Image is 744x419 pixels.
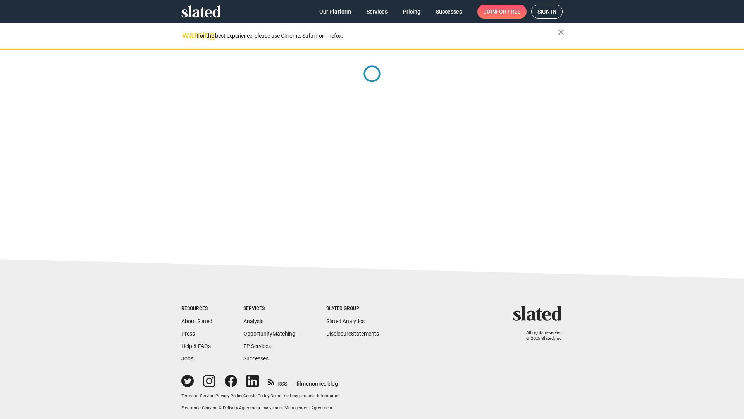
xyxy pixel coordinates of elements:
[242,393,243,398] span: |
[268,376,287,388] a: RSS
[326,331,379,337] a: DisclosureStatements
[243,306,295,312] div: Services
[197,31,558,41] div: For the best experience, please use Chrome, Safari, or Firefox.
[397,5,427,19] a: Pricing
[243,355,269,362] a: Successes
[181,405,260,410] a: Electronic Consent & Delivery Agreement
[243,393,269,398] a: Cookie Policy
[181,393,214,398] a: Terms of Service
[181,355,193,362] a: Jobs
[182,31,191,40] mat-icon: warning
[477,5,527,19] a: Joinfor free
[296,374,338,388] a: filmonomics blog
[484,5,520,19] span: Join
[360,5,394,19] a: Services
[181,343,211,349] a: Help & FAQs
[262,405,332,410] a: Investment Management Agreement
[181,306,212,312] div: Resources
[556,28,566,37] mat-icon: close
[531,5,563,19] a: Sign in
[260,405,262,410] span: |
[326,318,365,324] a: Slated Analytics
[496,5,520,19] span: for free
[269,393,270,398] span: |
[181,331,195,337] a: Press
[319,5,351,19] span: Our Platform
[181,318,212,324] a: About Slated
[518,330,563,341] p: All rights reserved. © 2025 Slated, Inc.
[243,343,271,349] a: EP Services
[270,393,339,399] button: Do not sell my personal information
[214,393,215,398] span: |
[367,5,387,19] span: Services
[313,5,357,19] a: Our Platform
[436,5,462,19] span: Successes
[296,381,306,387] span: film
[243,318,263,324] a: Analysis
[430,5,468,19] a: Successes
[537,5,556,18] span: Sign in
[403,5,420,19] span: Pricing
[326,306,379,312] div: Slated Group
[215,393,242,398] a: Privacy Policy
[243,331,295,337] a: OpportunityMatching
